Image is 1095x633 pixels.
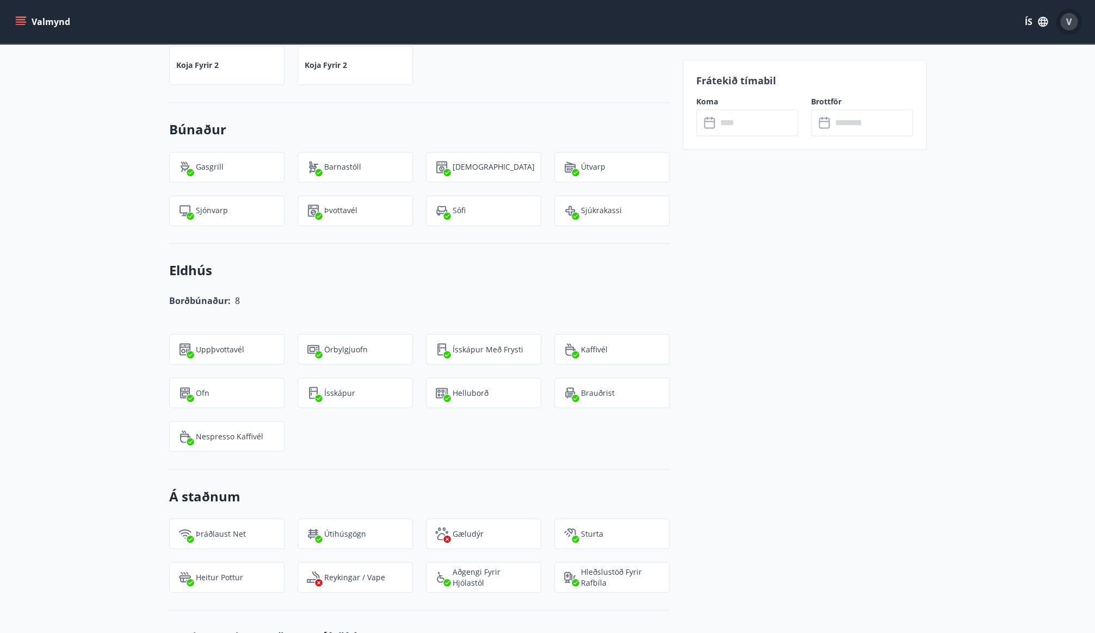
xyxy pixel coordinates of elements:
p: Ísskápur [324,387,355,398]
img: Dl16BY4EX9PAW649lg1C3oBuIaAsR6QVDQBO2cTm.svg [307,204,320,217]
img: fkJ5xMEnKf9CQ0V6c12WfzkDEsV4wRmoMqv4DnVF.svg [564,527,577,540]
p: Gæludýr [453,528,484,539]
img: WhzojLTXTmGNzu0iQ37bh4OB8HAJRP8FBs0dzKJK.svg [307,343,320,356]
p: Helluborð [453,387,488,398]
label: Koma [696,96,798,107]
p: Örbylgjuofn [324,344,368,355]
p: Brauðrist [581,387,615,398]
img: nH7E6Gw2rvWFb8XaSdRp44dhkQaj4PJkOoRYItBQ.svg [564,570,577,584]
p: Koja fyrir 2 [305,60,347,71]
img: NBJ2XHQorT73l9qKF8jKUL2yrxBdPsbwCKRxvuNn.svg [564,204,577,217]
img: YAuCf2RVBoxcWDOxEIXE9JF7kzGP1ekdDd7KNrAY.svg [564,343,577,356]
h3: Eldhús [169,261,670,280]
p: Sturta [581,528,603,539]
button: ÍS [1019,12,1054,32]
p: Útvarp [581,162,605,172]
p: Sjónvarp [196,205,228,216]
p: Aðgengi fyrir hjólastól [453,566,532,588]
img: zPVQBp9blEdIFer1EsEXGkdLSf6HnpjwYpytJsbc.svg [178,386,191,399]
img: QNIUl6Cv9L9rHgMXwuzGLuiJOj7RKqxk9mBFPqjq.svg [307,570,320,584]
p: Heitur pottur [196,572,243,582]
h3: Búnaður [169,120,670,139]
p: Frátekið tímabil [696,73,913,88]
p: Koja fyrir 2 [176,60,219,71]
p: Reykingar / Vape [324,572,385,582]
p: Sófi [453,205,466,216]
p: Útihúsgögn [324,528,366,539]
img: eXskhI6PfzAYYayp6aE5zL2Gyf34kDYkAHzo7Blm.svg [564,386,577,399]
h6: 8 [235,293,240,308]
span: Borðbúnaður: [169,294,231,306]
p: Nespresso kaffivél [196,431,263,442]
p: Ofn [196,387,209,398]
button: V [1056,9,1082,35]
p: Sjúkrakassi [581,205,622,216]
img: hddCLTAnxqFUMr1fxmbGG8zWilo2syolR0f9UjPn.svg [435,160,448,173]
img: HJRyFFsYp6qjeUYhR4dAD8CaCEsnIFYZ05miwXoh.svg [178,527,191,540]
img: zl1QXYWpuXQflmynrNOhYvHk3MCGPnvF2zCJrr1J.svg [307,527,320,540]
img: 8IYIKVZQyRlUC6HQIIUSdjpPGRncJsz2RzLgWvp4.svg [435,570,448,584]
img: 7hj2GulIrg6h11dFIpsIzg8Ak2vZaScVwTihwv8g.svg [178,343,191,356]
label: Brottför [811,96,913,107]
button: menu [13,12,75,32]
img: pxcaIm5dSOV3FS4whs1soiYWTwFQvksT25a9J10C.svg [435,527,448,540]
img: Pv2qXYL3wvHGg3gZemBduTsv42as6S3qbJXnUfw9.svg [307,386,320,399]
h3: Á staðnum [169,487,670,505]
p: [DEMOGRAPHIC_DATA] [453,162,535,172]
img: h89QDIuHlAdpqTriuIvuEWkTH976fOgBEOOeu1mi.svg [178,570,191,584]
p: Þvottavél [324,205,357,216]
img: CeBo16TNt2DMwKWDoQVkwc0rPfUARCXLnVWH1QgS.svg [435,343,448,356]
span: V [1066,16,1072,28]
p: Ísskápur með frysti [453,344,523,355]
p: Barnastóll [324,162,361,172]
img: pUbwa0Tr9PZZ78BdsD4inrLmwWm7eGTtsX9mJKRZ.svg [435,204,448,217]
img: 6h163WYZE4rom4WMceCGonWsXLVS3IYQqOKmW8AJ.svg [178,430,191,443]
p: Gasgrill [196,162,224,172]
img: 9R1hYb2mT2cBJz2TGv4EKaumi4SmHMVDNXcQ7C8P.svg [435,386,448,399]
p: Þráðlaust net [196,528,246,539]
p: Uppþvottavél [196,344,244,355]
img: HjsXMP79zaSHlY54vW4Et0sdqheuFiP1RYfGwuXf.svg [564,160,577,173]
p: Hleðslustöð fyrir rafbíla [581,566,660,588]
p: Kaffivél [581,344,608,355]
img: mAminyBEY3mRTAfayxHTq5gfGd6GwGu9CEpuJRvg.svg [178,204,191,217]
img: ZXjrS3QKesehq6nQAPjaRuRTI364z8ohTALB4wBr.svg [178,160,191,173]
img: ro1VYixuww4Qdd7lsw8J65QhOwJZ1j2DOUyXo3Mt.svg [307,160,320,173]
